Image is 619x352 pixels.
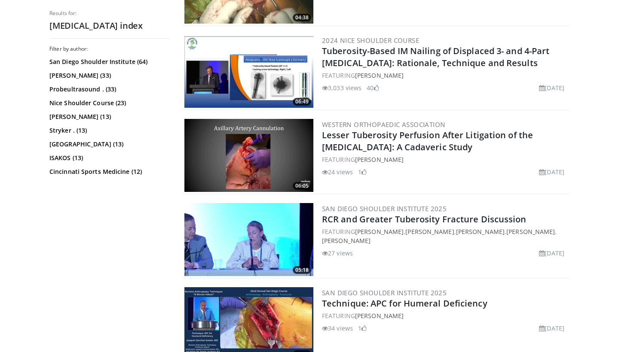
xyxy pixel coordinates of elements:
[49,112,168,121] a: [PERSON_NAME] (13)
[293,266,311,274] span: 05:18
[49,85,168,94] a: Probeultrasound . (33)
[539,324,564,333] li: [DATE]
[184,119,313,192] img: 1e4eac3b-e90a-4cc2-bb07-42ccc2b4e285.300x170_q85_crop-smart_upscale.jpg
[358,167,367,176] li: 1
[49,46,170,52] h3: Filter by author:
[322,129,533,153] a: Lesser Tuberosity Perfusion After Litigation of the [MEDICAL_DATA]: A Cadaveric Study
[322,324,353,333] li: 34 views
[539,249,564,258] li: [DATE]
[49,167,168,176] a: Cincinnati Sports Medicine (12)
[322,36,419,45] a: 2024 Nice Shoulder Course
[49,71,168,80] a: [PERSON_NAME] (33)
[355,71,404,79] a: [PERSON_NAME]
[456,228,505,236] a: [PERSON_NAME]
[322,311,568,320] div: FEATURING
[539,83,564,92] li: [DATE]
[322,288,447,297] a: San Diego Shoulder Institute 2025
[322,297,487,309] a: Technique: APC for Humeral Deficiency
[322,213,527,225] a: RCR and Greater Tuberosity Fracture Discussion
[322,237,371,245] a: [PERSON_NAME]
[322,227,568,245] div: FEATURING , , , ,
[358,324,367,333] li: 1
[322,204,447,213] a: San Diego Shoulder Institute 2025
[322,71,568,80] div: FEATURING
[293,14,311,21] span: 04:38
[49,126,168,135] a: Stryker . (13)
[184,119,313,192] a: 06:05
[49,20,170,31] h2: [MEDICAL_DATA] index
[355,155,404,164] a: [PERSON_NAME]
[293,182,311,190] span: 06:05
[539,167,564,176] li: [DATE]
[322,83,362,92] li: 3,033 views
[506,228,555,236] a: [PERSON_NAME]
[184,203,313,276] a: 05:18
[184,203,313,276] img: 54fdcf41-2231-4c4a-acc9-2866bbe0bf7e.300x170_q85_crop-smart_upscale.jpg
[405,228,454,236] a: [PERSON_NAME]
[49,140,168,149] a: [GEOGRAPHIC_DATA] (13)
[184,35,313,108] img: 5dfbc7dd-5ea9-4ff9-b031-5322df459c96.300x170_q85_crop-smart_upscale.jpg
[322,167,353,176] li: 24 views
[355,312,404,320] a: [PERSON_NAME]
[322,155,568,164] div: FEATURING
[49,154,168,162] a: ISAKOS (13)
[293,98,311,106] span: 06:49
[49,58,168,66] a: San Diego Shoulder Institute (64)
[322,45,549,69] a: Tuberosity-Based IM Nailing of Displaced 3- and 4-Part [MEDICAL_DATA]: Rationale, Technique and R...
[49,99,168,107] a: Nice Shoulder Course (23)
[322,249,353,258] li: 27 views
[322,120,445,129] a: Western Orthopaedic Association
[49,10,170,17] p: Results for:
[355,228,404,236] a: [PERSON_NAME]
[367,83,379,92] li: 40
[184,35,313,108] a: 06:49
